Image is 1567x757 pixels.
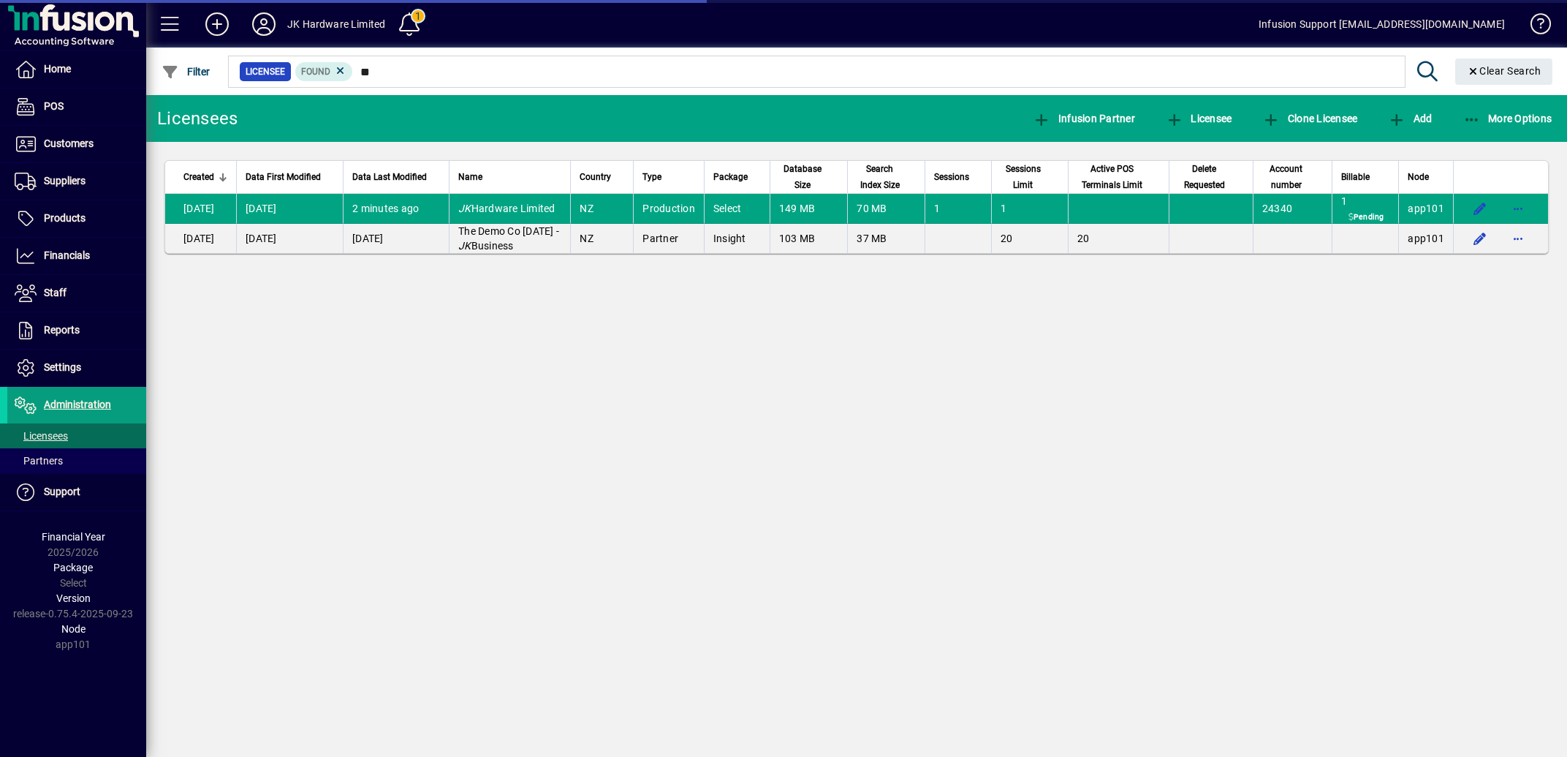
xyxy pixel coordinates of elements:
[458,240,471,252] em: JK
[7,275,146,312] a: Staff
[1178,161,1231,193] span: Delete Requested
[15,430,68,442] span: Licensees
[287,12,385,36] div: JK Hardware Limited
[7,448,146,473] a: Partners
[1259,105,1361,132] button: Clone Licensee
[1262,161,1310,193] span: Account number
[44,100,64,112] span: POS
[7,200,146,237] a: Products
[1345,211,1386,223] span: Pending
[1262,161,1323,193] div: Account number
[770,224,847,253] td: 103 MB
[44,486,80,497] span: Support
[1463,113,1552,124] span: More Options
[1178,161,1244,193] div: Delete Requested
[44,361,81,373] span: Settings
[570,224,633,253] td: NZ
[183,169,227,185] div: Created
[7,51,146,88] a: Home
[343,194,449,224] td: 2 minutes ago
[633,194,704,224] td: Production
[633,224,704,253] td: Partner
[779,161,838,193] div: Database Size
[1408,203,1444,214] span: app101.prod.infusionbusinesssoftware.com
[44,249,90,261] span: Financials
[704,194,770,224] td: Select
[61,623,86,635] span: Node
[301,67,330,77] span: Found
[458,169,561,185] div: Name
[458,169,482,185] span: Name
[1262,113,1357,124] span: Clone Licensee
[1029,105,1139,132] button: Infusion Partner
[934,169,969,185] span: Sessions
[1077,161,1147,193] span: Active POS Terminals Limit
[44,175,86,187] span: Suppliers
[7,88,146,125] a: POS
[44,287,67,298] span: Staff
[246,169,334,185] div: Data First Modified
[1077,161,1160,193] div: Active POS Terminals Limit
[44,399,111,410] span: Administration
[162,66,210,78] span: Filter
[1455,59,1553,85] button: Clear
[53,562,93,573] span: Package
[1253,194,1332,224] td: 24340
[1341,169,1370,185] span: Billable
[857,161,916,193] div: Search Index Size
[236,224,343,253] td: [DATE]
[925,194,991,224] td: 1
[1001,161,1059,193] div: Sessions Limit
[1166,113,1232,124] span: Licensee
[770,194,847,224] td: 149 MB
[236,194,343,224] td: [DATE]
[1388,113,1432,124] span: Add
[7,350,146,386] a: Settings
[15,455,63,467] span: Partners
[1408,169,1429,185] span: Node
[44,324,80,336] span: Reports
[847,194,925,224] td: 70 MB
[246,169,321,185] span: Data First Modified
[1068,224,1169,253] td: 20
[934,169,982,185] div: Sessions
[295,62,353,81] mat-chip: Found Status: Found
[1467,65,1541,77] span: Clear Search
[7,474,146,511] a: Support
[713,169,748,185] span: Package
[165,224,236,253] td: [DATE]
[1341,169,1389,185] div: Billable
[246,64,285,79] span: Licensee
[1408,169,1444,185] div: Node
[352,169,427,185] span: Data Last Modified
[44,138,94,149] span: Customers
[1519,3,1549,50] a: Knowledge Base
[343,224,449,253] td: [DATE]
[458,225,559,252] span: The Demo Co [DATE] - Business
[7,163,146,200] a: Suppliers
[779,161,825,193] span: Database Size
[857,161,903,193] span: Search Index Size
[847,224,925,253] td: 37 MB
[1468,197,1492,220] button: Edit
[352,169,440,185] div: Data Last Modified
[56,592,91,604] span: Version
[42,531,105,543] span: Financial Year
[713,169,761,185] div: Package
[183,169,214,185] span: Created
[1033,113,1135,124] span: Infusion Partner
[44,212,86,224] span: Products
[1468,227,1492,250] button: Edit
[1332,194,1398,224] td: 1
[1259,12,1505,36] div: Infusion Support [EMAIL_ADDRESS][DOMAIN_NAME]
[194,11,240,37] button: Add
[570,194,633,224] td: NZ
[1460,105,1556,132] button: More Options
[157,107,238,130] div: Licensees
[991,224,1068,253] td: 20
[7,423,146,448] a: Licensees
[458,203,471,214] em: JK
[458,203,555,214] span: Hardware Limited
[165,194,236,224] td: [DATE]
[1001,161,1046,193] span: Sessions Limit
